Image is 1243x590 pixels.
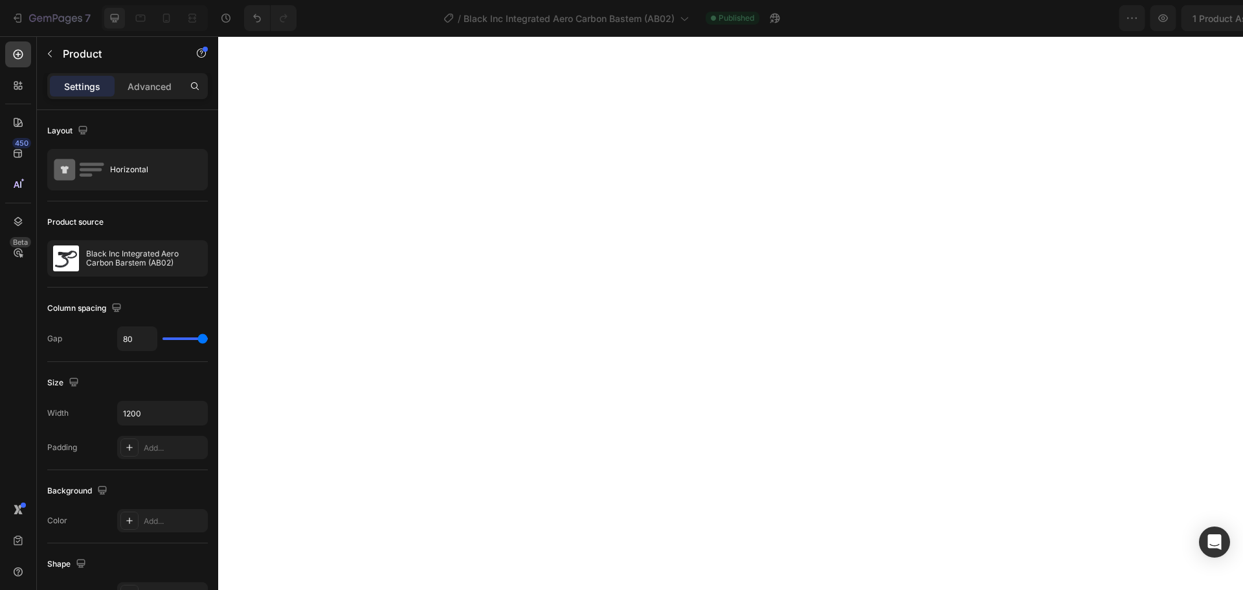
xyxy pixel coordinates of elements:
div: Gap [47,333,62,345]
div: Publish [1168,12,1200,25]
div: Padding [47,442,77,453]
span: Save [1120,13,1141,24]
span: / [458,12,461,25]
div: Background [47,482,110,500]
p: Advanced [128,80,172,93]
p: Product [63,46,173,62]
div: Shape [47,556,89,573]
div: Product source [47,216,104,228]
div: Column spacing [47,300,124,317]
div: 450 [12,138,31,148]
iframe: To enrich screen reader interactions, please activate Accessibility in Grammarly extension settings [218,36,1243,590]
input: Auto [118,402,207,425]
div: Size [47,374,82,392]
button: Save [1109,5,1152,31]
p: Settings [64,80,100,93]
span: Black Inc Integrated Aero Carbon Bastem (AB02) [464,12,675,25]
span: 1 product assigned [991,12,1075,25]
div: Horizontal [110,155,189,185]
div: Width [47,407,69,419]
span: Published [719,12,754,24]
button: 7 [5,5,96,31]
div: Undo/Redo [244,5,297,31]
div: Beta [10,237,31,247]
button: 1 product assigned [980,5,1104,31]
input: Auto [118,327,157,350]
p: Black Inc Integrated Aero Carbon Barstem (AB02) [86,249,202,267]
div: Layout [47,122,91,140]
button: Publish [1157,5,1211,31]
div: Open Intercom Messenger [1199,527,1230,558]
div: Add... [144,516,205,527]
img: product feature img [53,245,79,271]
div: Add... [144,442,205,454]
p: 7 [85,10,91,26]
div: Color [47,515,67,527]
